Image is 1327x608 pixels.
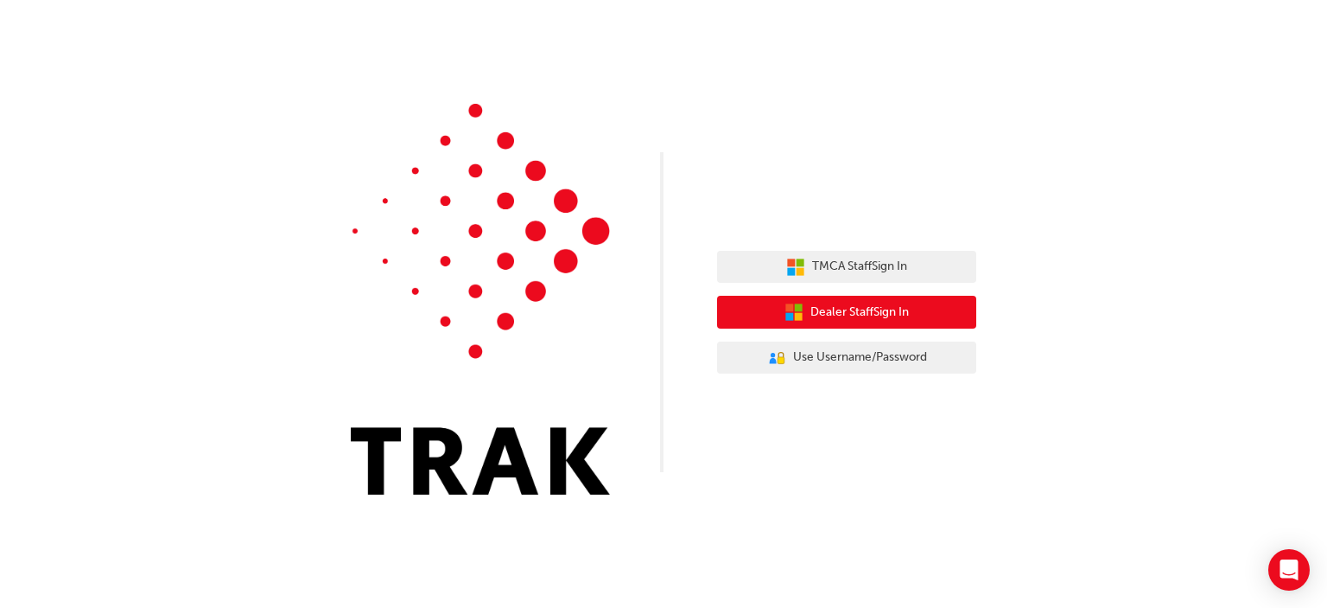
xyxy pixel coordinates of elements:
[810,303,909,323] span: Dealer Staff Sign In
[717,296,976,329] button: Dealer StaffSign In
[717,342,976,374] button: Use Username/Password
[351,104,610,495] img: Trak
[812,257,907,277] span: TMCA Staff Sign In
[717,251,976,284] button: TMCA StaffSign In
[1268,549,1310,591] div: Open Intercom Messenger
[793,348,927,368] span: Use Username/Password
